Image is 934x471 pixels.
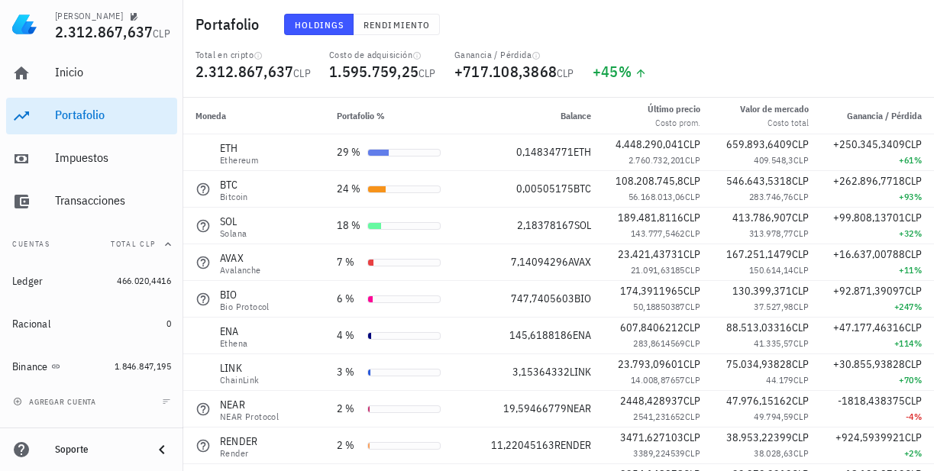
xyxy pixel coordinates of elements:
[684,321,700,334] span: CLP
[684,394,700,408] span: CLP
[685,374,700,386] span: CLP
[833,357,905,371] span: +30.855,93828
[914,154,922,166] span: %
[337,364,361,380] div: 3 %
[220,214,247,229] div: SOL
[570,365,591,379] span: LINK
[648,116,700,130] div: Costo prom.
[619,61,632,82] span: %
[793,337,809,349] span: CLP
[117,275,171,286] span: 466.020,4416
[833,321,905,334] span: +47.177,46316
[115,360,171,372] span: 1.846.847,195
[55,150,171,165] div: Impuestos
[792,394,809,408] span: CLP
[294,19,344,31] span: Holdings
[220,266,261,275] div: Avalanche
[821,98,934,134] th: Ganancia / Pérdida: Sin ordenar. Pulse para ordenar de forma ascendente.
[684,137,700,151] span: CLP
[749,227,793,239] span: 313.978,77
[914,374,922,386] span: %
[685,411,700,422] span: CLP
[792,211,809,224] span: CLP
[220,397,279,412] div: NEAR
[793,411,809,422] span: CLP
[6,98,177,134] a: Portafolio
[833,211,905,224] span: +99.808,13701
[6,55,177,92] a: Inicio
[620,321,684,334] span: 607,8406212
[196,110,226,121] span: Moneda
[685,337,700,349] span: CLP
[792,321,809,334] span: CLP
[284,14,354,35] button: Holdings
[12,318,50,331] div: Racional
[516,145,574,159] span: 0,14834771
[509,328,573,342] span: 145,6188186
[55,444,141,456] div: Soporte
[793,227,809,239] span: CLP
[153,27,170,40] span: CLP
[337,110,385,121] span: Portafolio %
[685,447,700,459] span: CLP
[792,247,809,261] span: CLP
[833,284,905,298] span: +92.871,39097
[6,263,177,299] a: Ledger 466.020,4416
[574,218,591,232] span: SOL
[616,174,684,188] span: 108.208.745,8
[453,98,603,134] th: Balance: Sin ordenar. Pulse para ordenar de forma ascendente.
[833,226,922,241] div: +32
[833,174,905,188] span: +262.896,7718
[726,357,792,371] span: 75.034,93828
[616,137,684,151] span: 4.448.290,041
[6,140,177,177] a: Impuestos
[914,411,922,422] span: %
[196,49,311,61] div: Total en cripto
[12,360,48,373] div: Binance
[793,447,809,459] span: CLP
[905,321,922,334] span: CLP
[220,287,270,302] div: BIO
[633,411,684,422] span: 2541,231652
[6,305,177,342] a: Racional 0
[754,447,793,459] span: 38.028,63
[618,211,684,224] span: 189.481,8116
[574,145,591,159] span: ETH
[220,156,258,165] div: Ethereum
[55,193,171,208] div: Transacciones
[726,394,792,408] span: 47.976,15162
[419,66,436,80] span: CLP
[648,102,700,116] div: Último precio
[685,227,700,239] span: CLP
[740,102,809,116] div: Valor de mercado
[12,12,37,37] img: LedgiFi
[183,98,325,134] th: Moneda
[900,12,925,37] div: avatar
[833,373,922,388] div: +70
[220,360,260,376] div: LINK
[793,301,809,312] span: CLP
[914,191,922,202] span: %
[166,318,171,329] span: 0
[55,65,171,79] div: Inicio
[684,284,700,298] span: CLP
[196,365,211,380] div: LINK-icon
[754,411,793,422] span: 49.794,59
[55,108,171,122] div: Portafolio
[905,174,922,188] span: CLP
[629,154,685,166] span: 2.760.732,201
[792,137,809,151] span: CLP
[749,191,793,202] span: 283.746,76
[220,339,247,348] div: Ethena
[574,182,591,195] span: BTC
[337,437,361,453] div: 2 %
[633,301,684,312] span: 50,18850387
[325,98,453,134] th: Portafolio %: Sin ordenar. Pulse para ordenar de forma ascendente.
[726,247,792,261] span: 167.251,1479
[337,291,361,307] div: 6 %
[511,255,568,269] span: 7,14094296
[633,447,684,459] span: 3389,224539
[196,145,211,160] div: ETH-icon
[111,239,156,249] span: Total CLP
[726,137,792,151] span: 659.893,6409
